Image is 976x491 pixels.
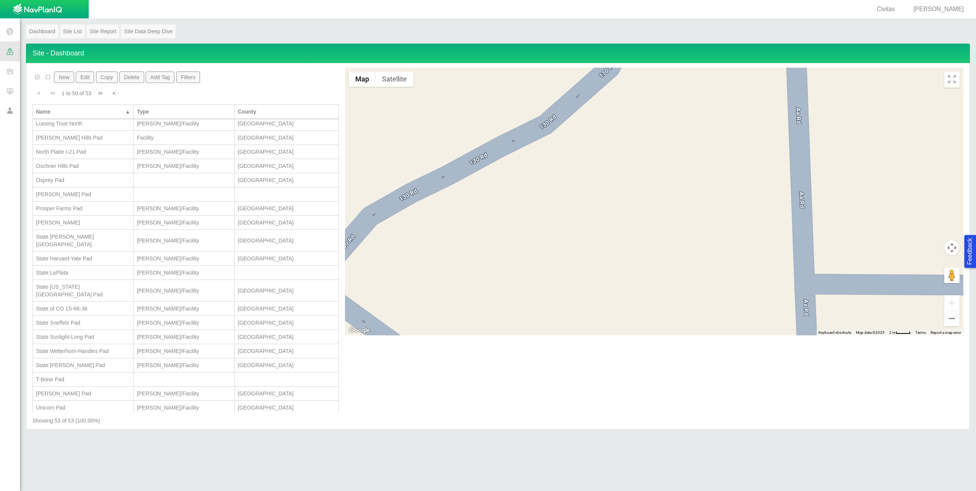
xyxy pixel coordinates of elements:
[86,24,119,38] a: Site Report
[134,344,235,358] td: Wells/Facility
[36,162,130,170] div: Oschner Hills Pad
[33,145,134,159] td: North Platte I-21 Pad
[36,404,130,411] div: Unicorn Pad
[235,280,339,302] td: Arapahoe County
[36,205,130,212] div: Prosper Farms Pad
[33,266,134,280] td: State LaPlata
[33,86,339,101] div: Pagination
[36,283,130,298] div: State [US_STATE][GEOGRAPHIC_DATA] Pad
[134,358,235,372] td: Wells/Facility
[33,330,134,344] td: State Sunlight-Long Pad
[235,104,339,119] th: County
[134,216,235,230] td: Wells/Facility
[915,330,926,335] a: Terms (opens in new tab)
[238,219,335,226] div: [GEOGRAPHIC_DATA]
[238,333,335,341] div: [GEOGRAPHIC_DATA]
[76,72,94,83] button: Edit
[944,72,960,87] button: Toggle Fullscreen in browser window
[238,319,335,327] div: [GEOGRAPHIC_DATA]
[137,347,231,355] div: [PERSON_NAME]/Facility
[36,376,130,383] div: T-Bone Pad
[134,302,235,316] td: Wells/Facility
[930,330,961,335] a: Report a map error
[347,325,372,335] img: Google
[146,72,175,83] button: Add Tag
[54,72,74,83] button: New
[137,134,231,141] div: Facility
[235,145,339,159] td: Weld County
[137,390,231,397] div: [PERSON_NAME]/Facility
[33,401,134,415] td: Unicorn Pad
[877,6,895,12] span: Civitas
[33,418,100,424] span: Showing 53 of 53 (100.00%)
[238,305,335,312] div: [GEOGRAPHIC_DATA]
[60,24,85,38] a: Site List
[125,109,130,115] span: ▲
[238,108,335,115] div: County
[235,302,339,316] td: Adams County
[134,330,235,344] td: Wells/Facility
[904,5,967,14] div: [PERSON_NAME]
[944,295,960,311] button: Zoom in
[238,237,335,244] div: [GEOGRAPHIC_DATA]
[36,390,130,397] div: [PERSON_NAME] Pad
[235,344,339,358] td: Arapahoe County
[36,333,130,341] div: State Sunlight-Long Pad
[96,72,118,83] button: Copy
[889,330,896,335] span: 2 m
[818,330,851,335] button: Keyboard shortcuts
[235,316,339,330] td: Arapahoe County
[238,390,335,397] div: [GEOGRAPHIC_DATA]
[238,162,335,170] div: [GEOGRAPHIC_DATA]
[33,316,134,330] td: State Sneffels Pad
[134,145,235,159] td: Wells/Facility
[36,269,130,276] div: State LaPlata
[134,202,235,216] td: Wells/Facility
[134,387,235,401] td: Wells/Facility
[235,202,339,216] td: Arapahoe County
[33,117,134,131] td: Lussing Trust North
[33,344,134,358] td: State Wetterhorn-Handies Pad
[137,319,231,327] div: [PERSON_NAME]/Facility
[36,148,130,156] div: North Platte I-21 Pad
[36,361,130,369] div: State [PERSON_NAME] Pad
[349,72,376,87] button: Show street map
[134,159,235,173] td: Wells/Facility
[376,72,413,87] button: Show satellite imagery
[134,252,235,266] td: Wells/Facility
[134,316,235,330] td: Wells/Facility
[238,404,335,411] div: [GEOGRAPHIC_DATA]
[235,358,339,372] td: Arapahoe County
[235,401,339,415] td: Larimer County
[13,3,62,16] img: UrbanGroupSolutionsTheme$USG_Images$logo.png
[134,266,235,280] td: Wells/Facility
[137,108,231,115] div: Type
[33,358,134,372] td: State Wilson Pad
[33,280,134,302] td: State La Plata Pad
[33,202,134,216] td: Prosper Farms Pad
[887,330,913,335] button: Map Scale: 2 m per 35 pixels
[238,287,335,294] div: [GEOGRAPHIC_DATA]
[137,269,231,276] div: [PERSON_NAME]/Facility
[33,216,134,230] td: Sadie Pad
[36,347,130,355] div: State Wetterhorn-Handies Pad
[235,131,339,145] td: Weld County
[176,72,200,83] button: Filters
[137,120,231,127] div: [PERSON_NAME]/Facility
[26,44,970,63] h4: Site - Dashboard
[33,187,134,202] td: Pratt Pad
[944,311,960,326] button: Zoom out
[36,305,130,312] div: State of CO 1S-66-36
[36,319,130,327] div: State Sneffels Pad
[134,280,235,302] td: Wells/Facility
[137,237,231,244] div: [PERSON_NAME]/Facility
[33,252,134,266] td: State Harvard-Yale Pad
[59,89,94,100] div: 1 to 50 of 53
[856,330,885,335] span: Map data ©2025
[36,219,130,226] div: [PERSON_NAME]
[33,173,134,187] td: Osprey Pad
[33,131,134,145] td: Morgan Hills Pad
[137,333,231,341] div: [PERSON_NAME]/Facility
[964,235,976,268] button: Feedback
[94,86,107,101] button: Go to next page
